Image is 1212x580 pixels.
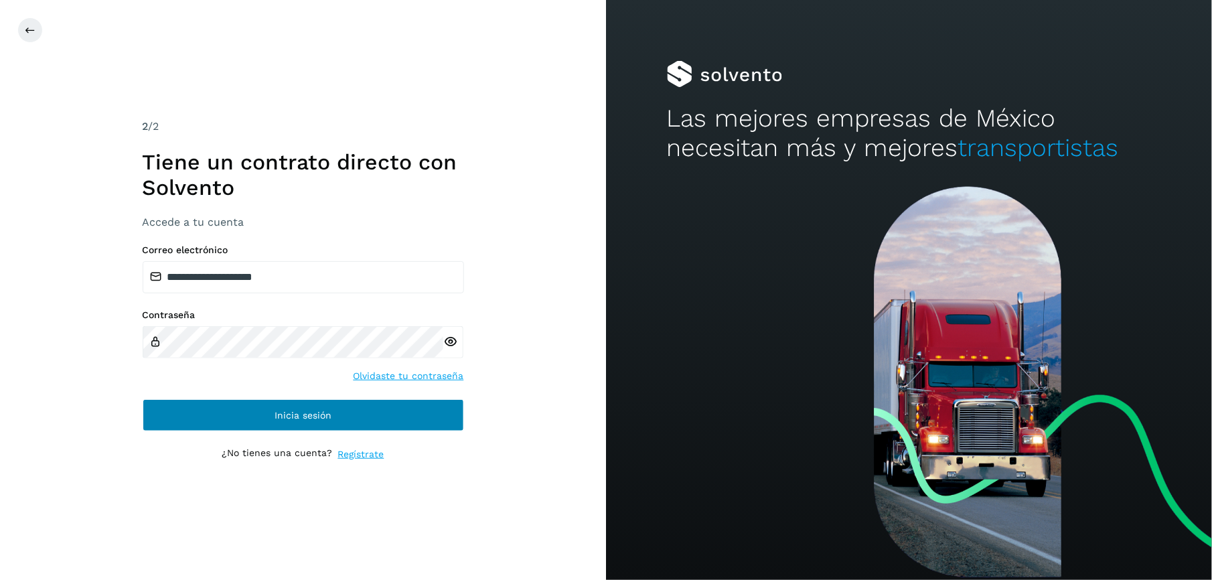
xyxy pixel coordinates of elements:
[222,447,333,461] p: ¿No tienes una cuenta?
[275,411,331,420] span: Inicia sesión
[143,216,464,228] h3: Accede a tu cuenta
[143,309,464,321] label: Contraseña
[338,447,384,461] a: Regístrate
[958,133,1119,162] span: transportistas
[143,149,464,201] h1: Tiene un contrato directo con Solvento
[143,120,149,133] span: 2
[667,104,1152,163] h2: Las mejores empresas de México necesitan más y mejores
[143,244,464,256] label: Correo electrónico
[354,369,464,383] a: Olvidaste tu contraseña
[143,119,464,135] div: /2
[143,399,464,431] button: Inicia sesión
